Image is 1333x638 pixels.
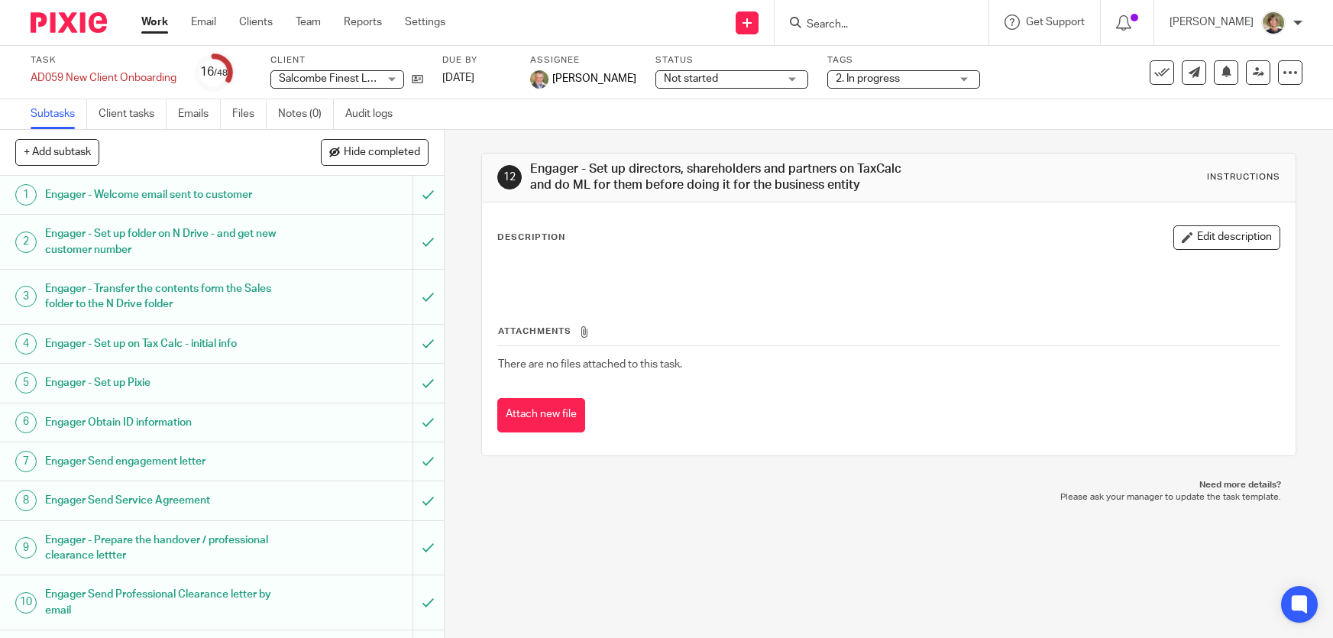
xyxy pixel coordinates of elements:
span: Salcombe Finest Limited [279,73,397,84]
p: Please ask your manager to update the task template. [497,491,1280,504]
button: + Add subtask [15,139,99,165]
img: High%20Res%20Andrew%20Price%20Accountants_Poppy%20Jakes%20photography-1142.jpg [1261,11,1286,35]
button: Attach new file [497,398,585,432]
button: Edit description [1173,225,1280,250]
span: Get Support [1026,17,1085,28]
a: Emails [178,99,221,129]
label: Tags [827,54,980,66]
div: 8 [15,490,37,511]
span: [PERSON_NAME] [552,71,636,86]
h1: Engager Send Service Agreement [45,489,280,512]
div: 6 [15,412,37,433]
div: 7 [15,451,37,472]
a: Files [232,99,267,129]
div: 9 [15,537,37,559]
div: 10 [15,592,37,614]
h1: Engager Send engagement letter [45,450,280,473]
label: Task [31,54,176,66]
label: Assignee [530,54,636,66]
div: 4 [15,333,37,355]
div: 2 [15,232,37,253]
h1: Engager Obtain ID information [45,411,280,434]
a: Notes (0) [278,99,334,129]
a: Client tasks [99,99,167,129]
p: [PERSON_NAME] [1170,15,1254,30]
a: Settings [405,15,445,30]
label: Client [270,54,423,66]
span: Attachments [498,327,571,335]
a: Audit logs [345,99,404,129]
div: Instructions [1207,171,1280,183]
span: Hide completed [344,147,420,159]
span: [DATE] [442,73,474,83]
label: Due by [442,54,511,66]
h1: Engager - Set up folder on N Drive - and get new customer number [45,222,280,261]
div: 12 [497,165,522,189]
span: There are no files attached to this task. [498,359,682,370]
button: Hide completed [321,139,429,165]
img: High%20Res%20Andrew%20Price%20Accountants_Poppy%20Jakes%20photography-1109.jpg [530,70,548,89]
h1: Engager - Prepare the handover / professional clearance lettter [45,529,280,568]
h1: Engager - Transfer the contents form the Sales folder to the N Drive folder [45,277,280,316]
a: Team [296,15,321,30]
span: 2. In progress [836,73,900,84]
div: 16 [200,63,228,81]
a: Clients [239,15,273,30]
h1: Engager Send Professional Clearance letter by email [45,583,280,622]
input: Search [805,18,943,32]
span: Not started [664,73,718,84]
h1: Engager - Set up directors, shareholders and partners on TaxCalc and do ML for them before doing ... [530,161,921,194]
h1: Engager - Set up on Tax Calc - initial info [45,332,280,355]
div: AD059 New Client Onboarding [31,70,176,86]
h1: Engager - Set up Pixie [45,371,280,394]
div: 3 [15,286,37,307]
div: 1 [15,184,37,206]
p: Need more details? [497,479,1280,491]
div: 5 [15,372,37,393]
a: Reports [344,15,382,30]
label: Status [655,54,808,66]
img: Pixie [31,12,107,33]
p: Description [497,232,565,244]
a: Email [191,15,216,30]
a: Subtasks [31,99,87,129]
small: /48 [214,69,228,77]
a: Work [141,15,168,30]
h1: Engager - Welcome email sent to customer [45,183,280,206]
